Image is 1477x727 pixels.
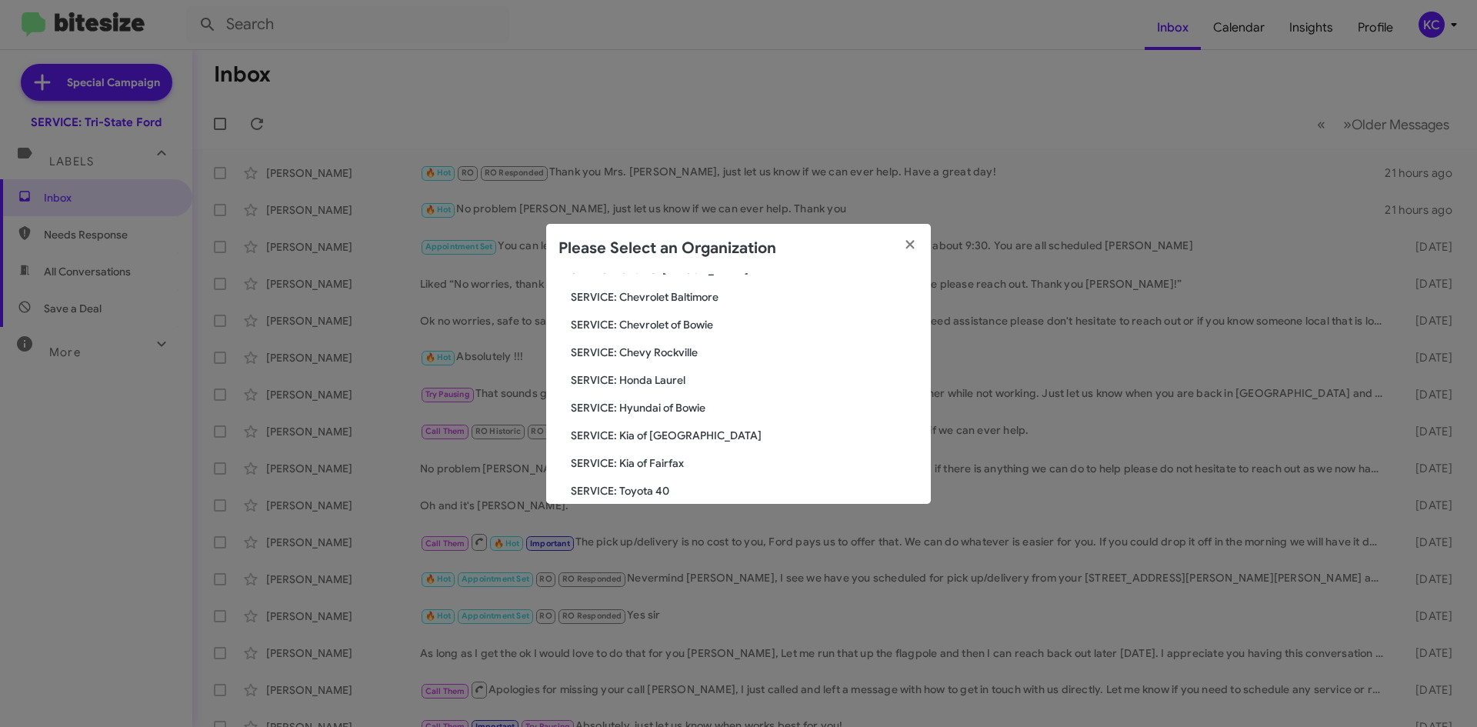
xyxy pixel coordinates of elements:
span: SERVICE: Hyundai of Bowie [571,400,919,415]
span: SERVICE: Chevy Rockville [571,345,919,360]
span: SERVICE: Kia of [GEOGRAPHIC_DATA] [571,428,919,443]
span: SERVICE: Honda Laurel [571,372,919,388]
span: SERVICE: Chevrolet Baltimore [571,289,919,305]
h2: Please Select an Organization [558,236,776,261]
span: SERVICE: Kia of Fairfax [571,455,919,471]
span: SERVICE: Toyota 40 [571,483,919,499]
span: SERVICE: Chevrolet of Bowie [571,317,919,332]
